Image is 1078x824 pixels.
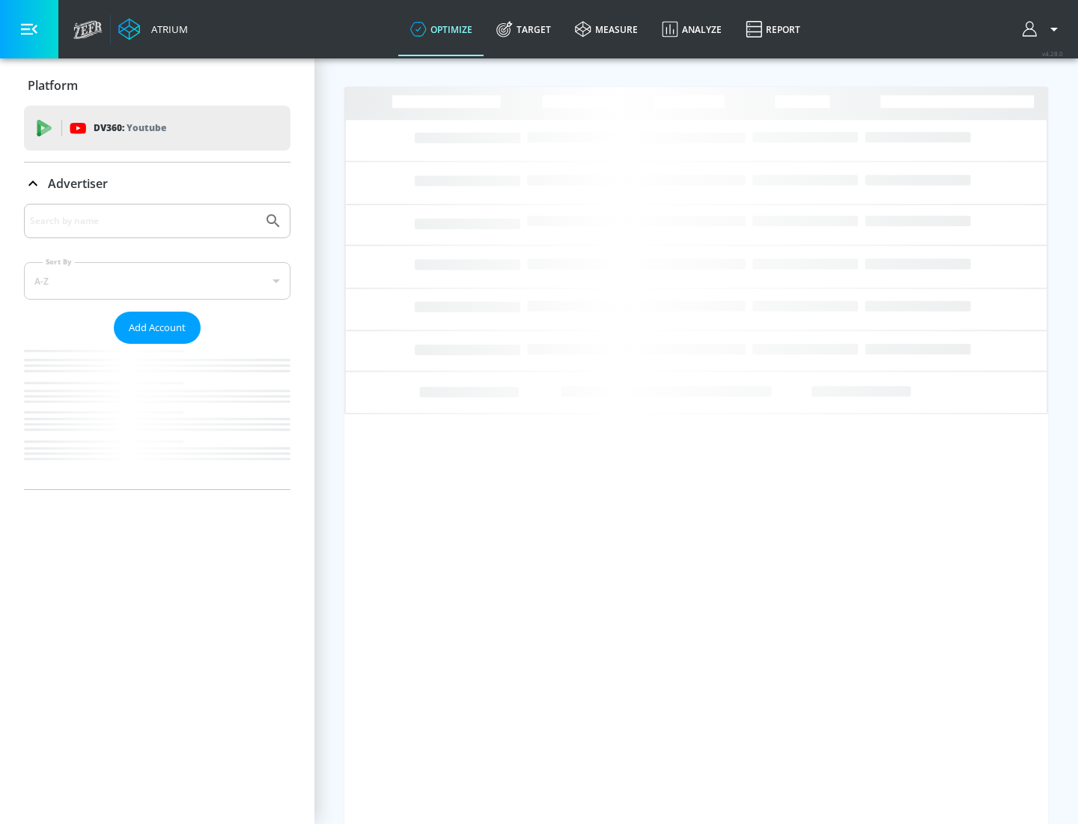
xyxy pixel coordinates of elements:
p: Advertiser [48,175,108,192]
input: Search by name [30,211,257,231]
label: Sort By [43,257,75,267]
div: A-Z [24,262,290,300]
div: Advertiser [24,163,290,205]
p: Platform [28,77,78,94]
span: Add Account [129,319,186,336]
a: Target [484,2,563,56]
span: v 4.28.0 [1042,49,1063,58]
a: Report [734,2,812,56]
div: Platform [24,64,290,106]
a: measure [563,2,650,56]
div: Advertiser [24,204,290,489]
button: Add Account [114,312,201,344]
a: optimize [398,2,484,56]
div: DV360: Youtube [24,106,290,151]
p: Youtube [127,120,166,136]
a: Atrium [118,18,188,40]
a: Analyze [650,2,734,56]
div: Atrium [145,22,188,36]
nav: list of Advertiser [24,344,290,489]
p: DV360: [94,120,166,136]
